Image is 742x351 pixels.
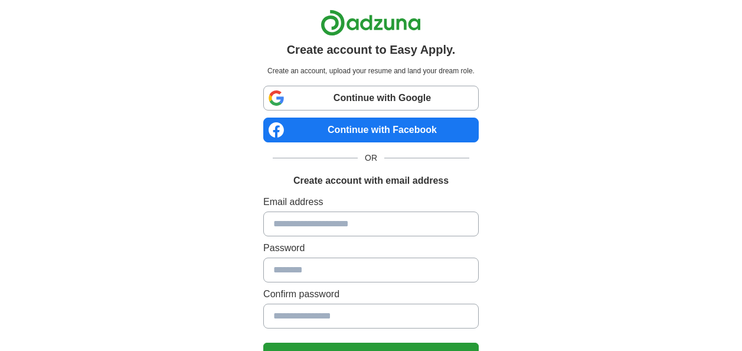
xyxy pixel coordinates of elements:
span: OR [358,152,384,164]
a: Continue with Google [263,86,479,110]
p: Create an account, upload your resume and land your dream role. [266,66,476,76]
label: Confirm password [263,287,479,301]
h1: Create account with email address [293,174,449,188]
label: Password [263,241,479,255]
img: Adzuna logo [321,9,421,36]
label: Email address [263,195,479,209]
a: Continue with Facebook [263,118,479,142]
h1: Create account to Easy Apply. [287,41,456,58]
